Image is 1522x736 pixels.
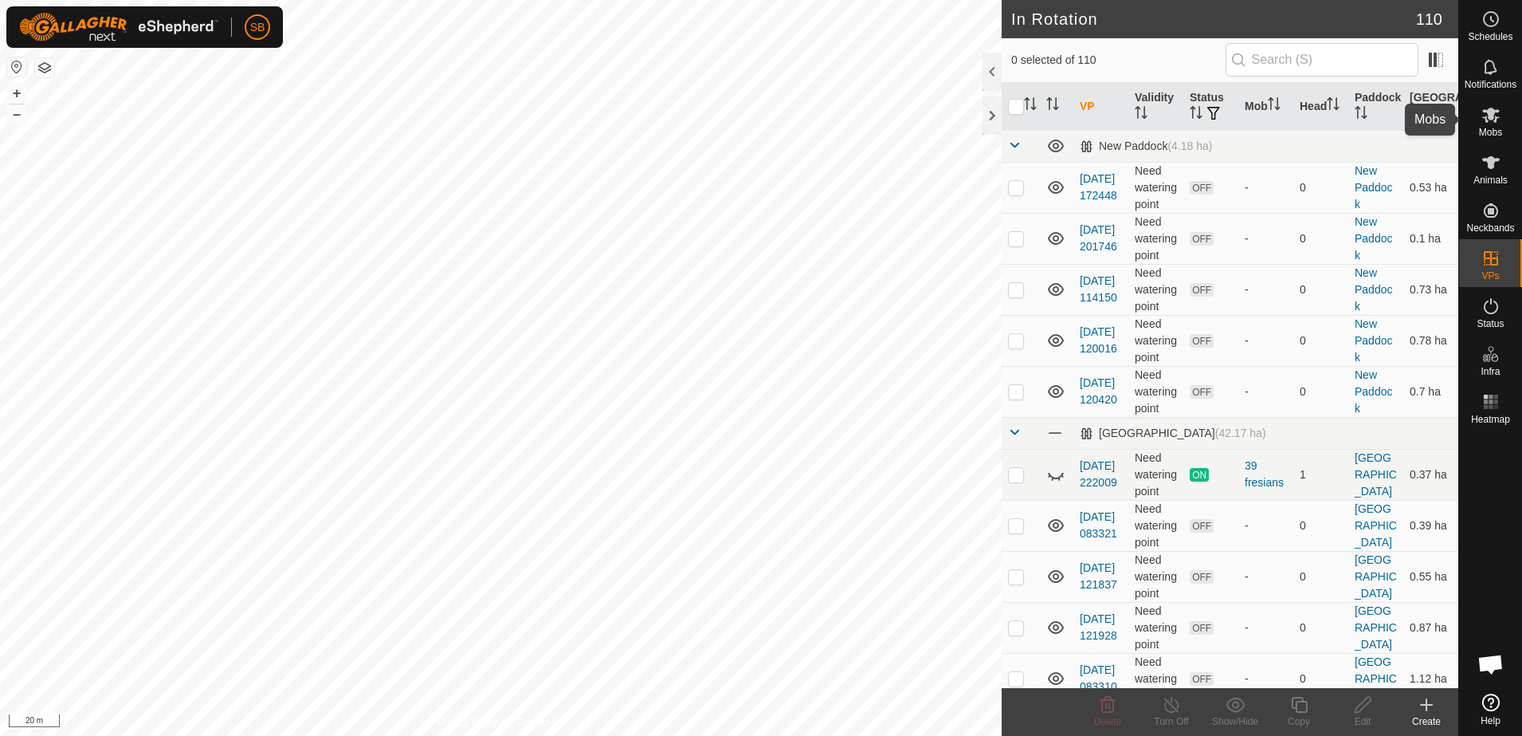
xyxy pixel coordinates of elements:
[437,715,497,730] a: Privacy Policy
[1355,108,1367,121] p-sorticon: Activate to sort
[1403,162,1458,213] td: 0.53 ha
[1080,459,1117,489] a: [DATE] 222009
[1080,510,1117,540] a: [DATE] 083321
[1190,385,1214,399] span: OFF
[1293,653,1348,704] td: 0
[1128,213,1183,264] td: Need watering point
[1245,281,1287,298] div: -
[1473,175,1508,185] span: Animals
[1128,315,1183,366] td: Need watering point
[1245,671,1287,687] div: -
[1465,80,1516,89] span: Notifications
[1466,223,1514,233] span: Neckbands
[1477,319,1504,329] span: Status
[1190,108,1202,121] p-sorticon: Activate to sort
[1080,561,1117,591] a: [DATE] 121837
[1416,7,1442,31] span: 110
[1190,621,1214,635] span: OFF
[1190,283,1214,297] span: OFF
[1128,449,1183,500] td: Need watering point
[1293,551,1348,602] td: 0
[1245,333,1287,349] div: -
[1355,502,1397,549] a: [GEOGRAPHIC_DATA]
[1293,83,1348,131] th: Head
[1011,10,1416,29] h2: In Rotation
[1293,602,1348,653] td: 0
[1403,653,1458,704] td: 1.12 ha
[1293,264,1348,315] td: 0
[1135,108,1147,121] p-sorticon: Activate to sort
[1481,716,1500,726] span: Help
[1190,672,1214,686] span: OFF
[1479,128,1502,137] span: Mobs
[1128,500,1183,551] td: Need watering point
[516,715,563,730] a: Contact Us
[1080,376,1117,406] a: [DATE] 120420
[1080,663,1117,693] a: [DATE] 083310
[1481,367,1500,376] span: Infra
[1403,500,1458,551] td: 0.39 ha
[1348,83,1403,131] th: Paddock
[1355,451,1397,498] a: [GEOGRAPHIC_DATA]
[1355,368,1392,415] a: New Paddock
[1011,52,1226,69] span: 0 selected of 110
[1293,449,1348,500] td: 1
[35,58,54,77] button: Map Layers
[1080,172,1117,202] a: [DATE] 172448
[1355,215,1392,262] a: New Paddock
[1434,108,1447,121] p-sorticon: Activate to sort
[7,104,26,124] button: –
[1355,317,1392,364] a: New Paddock
[1403,213,1458,264] td: 0.1 ha
[1245,620,1287,636] div: -
[1190,468,1209,482] span: ON
[1245,384,1287,400] div: -
[1238,83,1293,131] th: Mob
[1293,315,1348,366] td: 0
[1331,714,1395,729] div: Edit
[1245,230,1287,247] div: -
[1128,83,1183,131] th: Validity
[1094,716,1122,727] span: Delete
[1471,415,1510,424] span: Heatmap
[1080,427,1266,440] div: [GEOGRAPHIC_DATA]
[1355,553,1397,600] a: [GEOGRAPHIC_DATA]
[1468,32,1512,41] span: Schedules
[1245,458,1287,491] div: 39 fresians
[1128,366,1183,417] td: Need watering point
[1140,714,1203,729] div: Turn Off
[1403,83,1458,131] th: [GEOGRAPHIC_DATA] Area
[1293,500,1348,551] td: 0
[1403,366,1458,417] td: 0.7 ha
[1403,449,1458,500] td: 0.37 ha
[7,57,26,77] button: Reset Map
[1128,264,1183,315] td: Need watering point
[250,19,265,36] span: SB
[1080,325,1117,355] a: [DATE] 120016
[1403,315,1458,366] td: 0.78 ha
[1080,140,1212,153] div: New Paddock
[1183,83,1238,131] th: Status
[1245,179,1287,196] div: -
[1080,274,1117,304] a: [DATE] 114150
[1215,427,1266,439] span: (42.17 ha)
[1355,604,1397,651] a: [GEOGRAPHIC_DATA]
[1128,653,1183,704] td: Need watering point
[1190,570,1214,584] span: OFF
[1046,100,1059,112] p-sorticon: Activate to sort
[1293,162,1348,213] td: 0
[1245,518,1287,534] div: -
[1395,714,1458,729] div: Create
[1203,714,1267,729] div: Show/Hide
[1024,100,1037,112] p-sorticon: Activate to sort
[1293,213,1348,264] td: 0
[1080,223,1117,253] a: [DATE] 201746
[1403,264,1458,315] td: 0.73 ha
[1267,714,1331,729] div: Copy
[1128,551,1183,602] td: Need watering point
[1355,655,1397,702] a: [GEOGRAPHIC_DATA]
[1190,181,1214,195] span: OFF
[1403,602,1458,653] td: 0.87 ha
[1481,271,1499,281] span: VPs
[1459,687,1522,732] a: Help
